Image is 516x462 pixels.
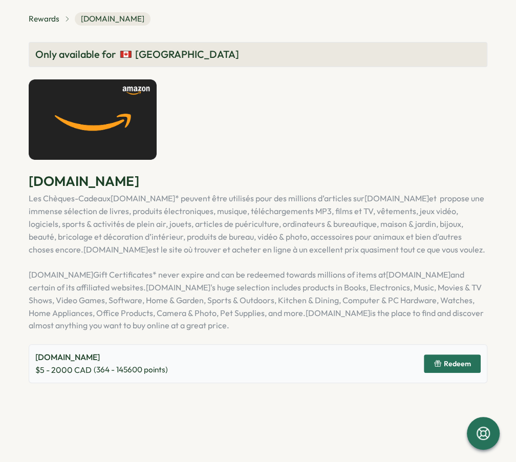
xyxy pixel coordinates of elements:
[93,269,386,280] span: Gift Certificates* never expire and can be redeemed towards millions of items at
[94,364,168,375] span: ( 364 - 145600 points)
[29,269,93,280] a: [DOMAIN_NAME]
[175,193,364,203] span: * peuvent être utilisés pour des millions d’articles sur
[29,193,484,254] span: et propose une immense sélection de livres, produits électroniques, musique, téléchargements MP3,...
[29,172,487,190] p: [DOMAIN_NAME]
[444,360,471,367] span: Redeem
[35,364,92,376] span: $ 5 - 2000 CAD
[306,308,370,318] a: [DOMAIN_NAME]
[29,193,111,203] span: Les Chèques-Cadeaux
[386,269,450,280] a: [DOMAIN_NAME]
[146,282,210,292] a: [DOMAIN_NAME]
[148,244,485,255] span: est le site où trouver et acheter en ligne à un excellent prix quasiment tout ce que vous voulez.
[35,47,116,62] span: Only available for
[29,13,59,25] a: Rewards
[83,244,148,255] a: [DOMAIN_NAME]
[29,282,482,318] span: 's huge selection includes products in Books, Electronics, Music, Movies & TV Shows, Video Games,...
[35,351,168,364] p: [DOMAIN_NAME]
[29,79,157,160] img: Amazon.ca
[120,48,132,60] img: Canada
[111,193,175,203] a: [DOMAIN_NAME]
[135,47,239,62] span: [GEOGRAPHIC_DATA]
[364,193,429,203] a: [DOMAIN_NAME]
[75,12,150,26] span: [DOMAIN_NAME]
[424,354,481,373] button: Redeem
